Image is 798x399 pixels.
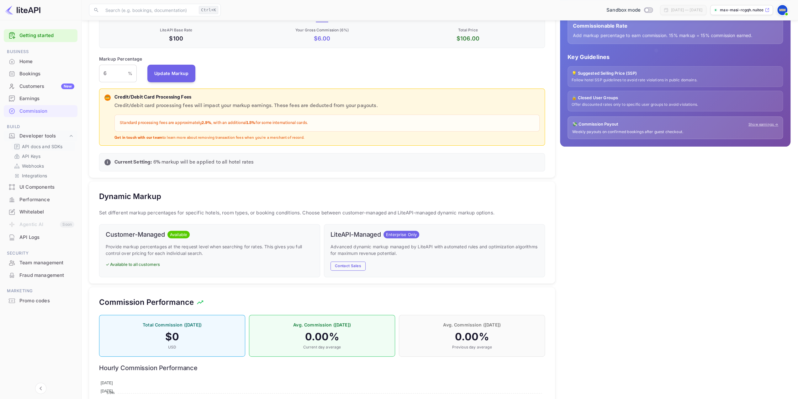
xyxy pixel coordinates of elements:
a: Bookings [4,68,77,79]
div: [DATE] — [DATE] [671,7,702,13]
div: Bookings [4,68,77,80]
p: Current day average [256,344,388,350]
div: Home [19,58,74,65]
p: 🔒 Closed User Groups [572,95,779,101]
a: Webhooks [14,163,72,169]
a: Team management [4,257,77,268]
p: Integrations [22,172,47,179]
strong: 1.5% [246,120,256,126]
button: Update Markup [147,65,196,82]
div: Switch to Production mode [604,7,655,14]
div: Team management [19,259,74,267]
p: Markup Percentage [99,56,142,62]
p: Provide markup percentages at the request level when searching for rates. This gives you full con... [106,243,314,256]
div: Customers [19,83,74,90]
div: Team management [4,257,77,269]
p: Webhooks [22,163,44,169]
div: API docs and SDKs [11,142,75,151]
a: API docs and SDKs [14,143,72,150]
div: Fraud management [4,269,77,282]
span: Sandbox mode [606,7,641,14]
span: [DATE] [101,389,113,393]
h5: Dynamic Markup [99,191,161,202]
p: USD [106,344,239,350]
div: API Keys [11,152,75,161]
div: Webhooks [11,161,75,170]
div: Getting started [4,29,77,42]
h5: Commission Performance [99,297,194,307]
p: Follow hotel SSP guidelines to avoid rate violations in public domains. [572,78,779,83]
h4: $ 0 [106,331,239,343]
div: New [61,84,74,89]
p: 💸 Commission Payout [572,121,618,127]
p: Weekly payouts on confirmed bookings after guest checkout. [572,129,778,135]
div: Performance [4,194,77,206]
p: Previous day average [405,344,538,350]
h6: Hourly Commission Performance [99,364,545,372]
p: 💳 [105,95,110,100]
a: Show earnings → [748,122,778,127]
a: Integrations [14,172,72,179]
button: Collapse navigation [35,383,46,394]
p: Credit/Debit Card Processing Fees [114,94,540,101]
div: Bookings [19,70,74,78]
p: Total Price [396,27,540,33]
a: CustomersNew [4,80,77,92]
a: Commission [4,105,77,117]
span: Security [4,250,77,257]
p: Advanced dynamic markup managed by LiteAPI with automated rules and optimization algorithms for m... [330,243,538,256]
div: Whitelabel [4,206,77,218]
a: API Logs [4,231,77,243]
div: Performance [19,196,74,203]
h4: 0.00 % [405,331,538,343]
p: Standard processing fees are approximately , with an additional for some international cards. [120,120,534,126]
p: i [107,159,108,165]
p: ✓ Available to all customers [106,262,314,268]
a: Earnings [4,93,77,104]
div: Developer tools [4,131,77,142]
p: Offer discounted rates only to specific user groups to avoid violations. [572,102,779,107]
div: Integrations [11,171,75,180]
div: Earnings [4,93,77,105]
p: LiteAPI Base Rate [104,27,248,33]
img: Max Masi [777,5,787,15]
a: UI Components [4,181,77,193]
p: to learn more about removing transaction fees when you're a merchant of record. [114,135,540,141]
div: Earnings [19,95,74,102]
a: API Keys [14,153,72,159]
p: 💡 Suggested Selling Price (SSP) [572,70,779,77]
a: Home [4,56,77,67]
tspan: 5.0% [107,391,115,394]
span: Available [167,232,190,238]
p: % [128,70,132,77]
p: Add markup percentage to earn commission. 15% markup = 15% commission earned. [573,32,778,39]
a: Getting started [19,32,74,39]
p: Total Commission ([DATE]) [106,321,239,328]
div: Ctrl+K [199,6,218,14]
p: Set different markup percentages for specific hotels, room types, or booking conditions. Choose b... [99,209,545,217]
p: $100 [104,34,248,43]
span: Enterprise Only [383,232,419,238]
p: API Keys [22,153,40,159]
div: Whitelabel [19,208,74,216]
div: Home [4,56,77,68]
div: CustomersNew [4,80,77,93]
a: Promo codes [4,295,77,306]
div: API Logs [19,234,74,241]
p: $ 106.00 [396,34,540,43]
span: [DATE] [101,381,113,385]
div: Developer tools [19,132,68,140]
span: Business [4,48,77,55]
p: Commissionable Rate [573,22,778,30]
a: Performance [4,194,77,205]
h6: Customer-Managed [106,231,165,238]
p: Key Guidelines [568,53,783,61]
input: 0 [99,65,128,82]
p: API docs and SDKs [22,143,63,150]
p: $ 6.00 [250,34,394,43]
p: Avg. Commission ([DATE]) [256,321,388,328]
span: Build [4,123,77,130]
a: Whitelabel [4,206,77,218]
div: UI Components [19,184,74,191]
